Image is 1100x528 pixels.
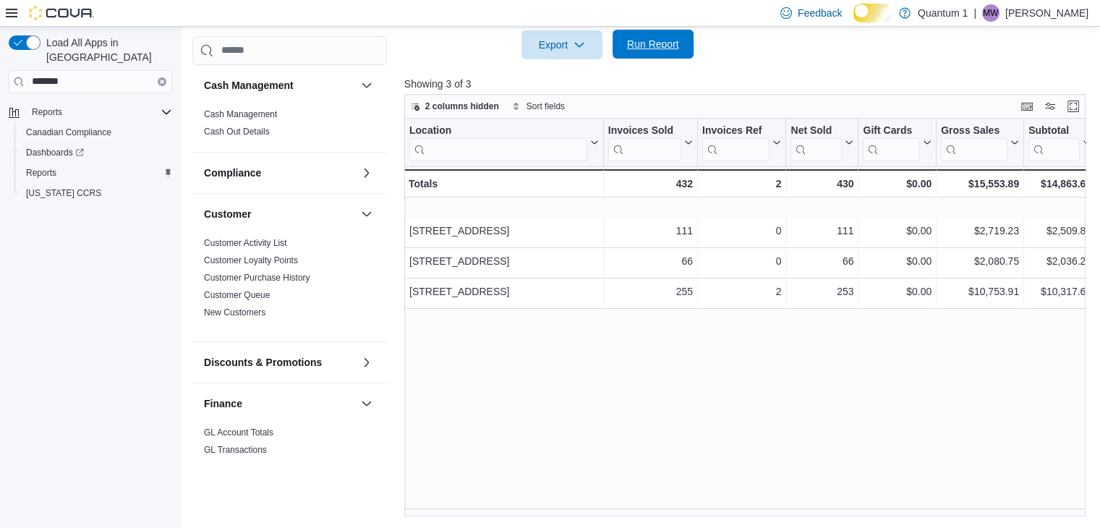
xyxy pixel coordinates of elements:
[1028,175,1091,192] div: $14,863.66
[26,103,68,121] button: Reports
[204,166,261,180] h3: Compliance
[204,290,270,300] a: Customer Queue
[1028,282,1091,299] div: $10,317.66
[409,282,599,299] div: [STREET_ADDRESS]
[608,252,693,269] div: 66
[26,103,172,121] span: Reports
[204,255,298,265] a: Customer Loyalty Points
[192,234,387,341] div: Customer
[790,124,842,137] div: Net Sold
[409,124,599,161] button: Location
[26,127,111,138] span: Canadian Compliance
[863,282,931,299] div: $0.00
[973,4,976,22] p: |
[29,6,94,20] img: Cova
[863,124,920,161] div: Gift Card Sales
[1028,124,1080,161] div: Subtotal
[204,166,355,180] button: Compliance
[702,221,781,239] div: 0
[409,221,599,239] div: [STREET_ADDRESS]
[1041,98,1059,115] button: Display options
[158,77,166,86] button: Clear input
[853,22,854,23] span: Dark Mode
[608,124,693,161] button: Invoices Sold
[627,37,679,51] span: Run Report
[204,396,355,411] button: Finance
[204,444,267,456] span: GL Transactions
[506,98,571,115] button: Sort fields
[702,252,781,269] div: 0
[204,445,267,455] a: GL Transactions
[863,252,931,269] div: $0.00
[358,395,375,412] button: Finance
[204,126,270,137] span: Cash Out Details
[204,427,273,438] span: GL Account Totals
[702,282,781,299] div: 2
[192,106,387,152] div: Cash Management
[204,307,265,318] span: New Customers
[941,252,1019,269] div: $2,080.75
[790,124,853,161] button: Net Sold
[20,184,107,202] a: [US_STATE] CCRS
[863,124,920,137] div: Gift Cards
[14,183,178,203] button: [US_STATE] CCRS
[982,4,999,22] div: Michael Wuest
[26,187,101,199] span: [US_STATE] CCRS
[204,355,355,370] button: Discounts & Promotions
[941,124,1007,161] div: Gross Sales
[798,6,842,20] span: Feedback
[941,221,1019,239] div: $2,719.23
[1005,4,1088,22] p: [PERSON_NAME]
[941,175,1019,192] div: $15,553.89
[358,77,375,94] button: Cash Management
[358,205,375,223] button: Customer
[20,164,62,182] a: Reports
[26,167,56,179] span: Reports
[204,272,310,284] span: Customer Purchase History
[20,144,172,161] span: Dashboards
[204,238,287,248] a: Customer Activity List
[425,101,499,112] span: 2 columns hidden
[20,164,172,182] span: Reports
[608,124,681,161] div: Invoices Sold
[204,108,277,120] span: Cash Management
[941,282,1019,299] div: $10,753.91
[530,30,594,59] span: Export
[863,221,931,239] div: $0.00
[1028,124,1091,161] button: Subtotal
[3,102,178,122] button: Reports
[20,124,172,141] span: Canadian Compliance
[863,124,931,161] button: Gift Cards
[790,221,853,239] div: 111
[702,124,769,137] div: Invoices Ref
[790,252,853,269] div: 66
[204,237,287,249] span: Customer Activity List
[608,221,693,239] div: 111
[521,30,602,59] button: Export
[918,4,968,22] p: Quantum 1
[26,147,84,158] span: Dashboards
[204,289,270,301] span: Customer Queue
[14,142,178,163] a: Dashboards
[1028,252,1091,269] div: $2,036.20
[358,164,375,182] button: Compliance
[204,307,265,318] a: New Customers
[9,96,172,241] nav: Complex example
[1065,98,1082,115] button: Enter fullscreen
[1018,98,1036,115] button: Keyboard shortcuts
[790,175,853,192] div: 430
[702,124,781,161] button: Invoices Ref
[204,109,277,119] a: Cash Management
[702,175,781,192] div: 2
[20,124,117,141] a: Canadian Compliance
[204,427,273,438] a: GL Account Totals
[409,252,599,269] div: [STREET_ADDRESS]
[204,273,310,283] a: Customer Purchase History
[204,207,251,221] h3: Customer
[409,124,587,161] div: Location
[409,175,599,192] div: Totals
[613,30,694,59] button: Run Report
[204,78,355,93] button: Cash Management
[863,175,931,192] div: $0.00
[853,4,892,22] input: Dark Mode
